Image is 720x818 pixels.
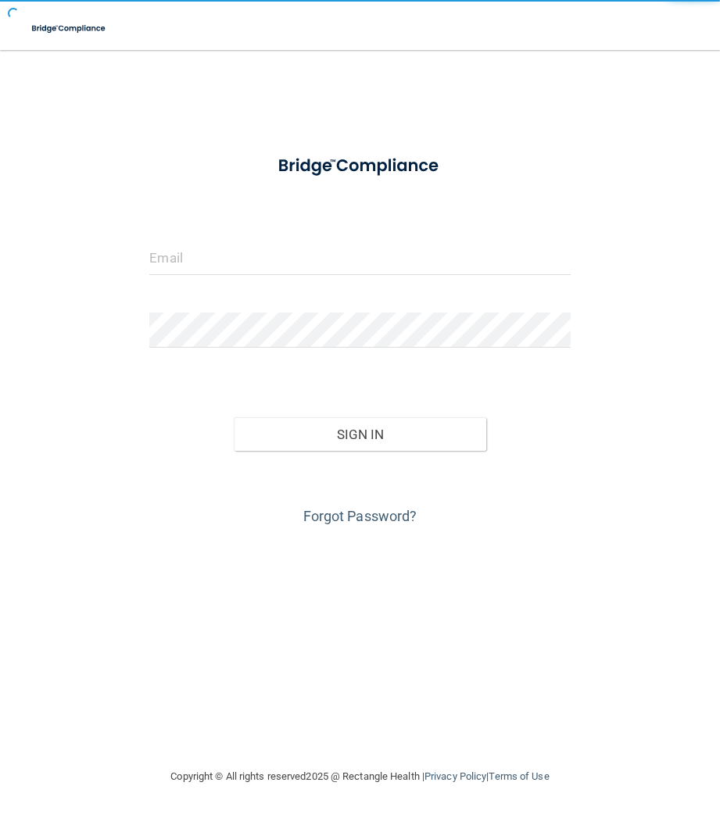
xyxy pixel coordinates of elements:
[75,752,646,802] div: Copyright © All rights reserved 2025 @ Rectangle Health | |
[424,770,486,782] a: Privacy Policy
[303,508,417,524] a: Forgot Password?
[23,13,115,45] img: bridge_compliance_login_screen.278c3ca4.svg
[260,144,459,188] img: bridge_compliance_login_screen.278c3ca4.svg
[489,770,549,782] a: Terms of Use
[149,240,570,275] input: Email
[234,417,486,452] button: Sign In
